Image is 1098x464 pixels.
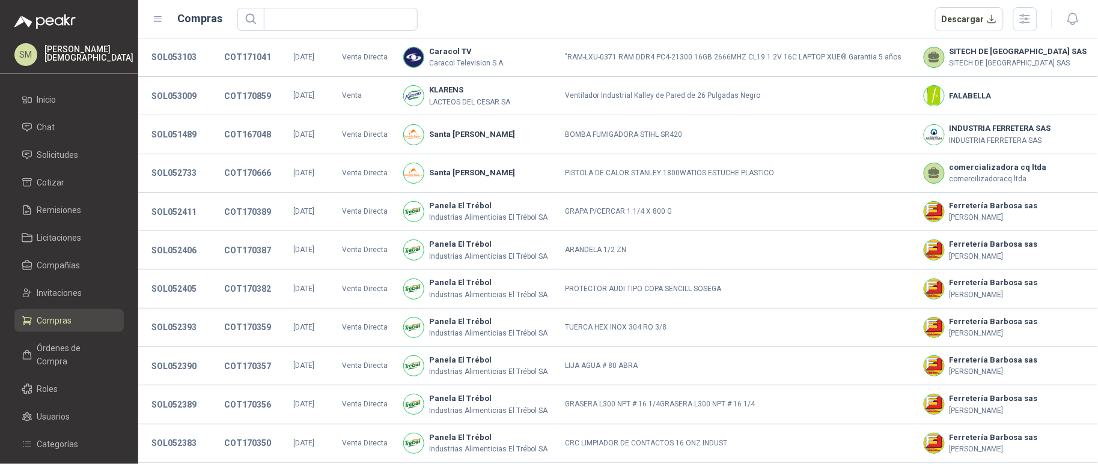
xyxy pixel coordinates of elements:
b: Panela El Trébol [429,238,547,250]
button: COT170387 [219,240,278,261]
b: Panela El Trébol [429,432,547,444]
img: Company Logo [924,279,944,299]
p: Caracol Television S.A. [429,58,505,69]
p: [PERSON_NAME] [950,251,1038,262]
img: Logo peakr [14,14,76,29]
button: COT170350 [219,432,278,454]
p: Industrias Alimenticias El Trébol SA [429,366,547,378]
img: Company Logo [404,318,424,337]
a: Órdenes de Compra [14,337,124,373]
a: Roles [14,378,124,400]
span: [DATE] [293,400,314,408]
h1: Compras [178,10,223,27]
b: Ferretería Barbosa sas [950,238,1038,250]
p: Industrias Alimenticias El Trébol SA [429,251,547,262]
td: Venta Directa [335,38,396,77]
button: SOL052390 [145,355,203,377]
b: Panela El Trébol [429,200,547,212]
td: PISTOLA DE CALOR STANLEY 1800WATIOS ESTUCHE PLASTICO [558,154,916,193]
a: Compras [14,309,124,332]
td: GRAPA P/CERCAR 1.1/4 X 800 G [558,193,916,231]
td: BOMBA FUMIGADORA STIHL SR420 [558,115,916,154]
td: Venta Directa [335,231,396,270]
img: Company Logo [404,125,424,145]
button: SOL051489 [145,124,203,145]
button: SOL052405 [145,278,203,300]
td: CRC LIMPIADOR DE CONTACTOS 16 ONZ INDUST [558,424,916,463]
td: Venta Directa [335,154,396,193]
span: Usuarios [37,410,70,423]
img: Company Logo [404,279,424,299]
button: Descargar [935,7,1004,31]
img: Company Logo [924,356,944,376]
b: Ferretería Barbosa sas [950,432,1038,444]
p: Industrias Alimenticias El Trébol SA [429,405,547,417]
b: KLARENS [429,84,510,96]
img: Company Logo [924,433,944,453]
b: Caracol TV [429,46,505,58]
img: Company Logo [404,240,424,260]
span: Categorías [37,438,79,451]
button: COT170389 [219,201,278,223]
p: Industrias Alimenticias El Trébol SA [429,212,547,223]
p: [PERSON_NAME] [950,328,1038,339]
button: SOL052733 [145,162,203,184]
span: [DATE] [293,130,314,139]
b: INDUSTRIA FERRETERA SAS [950,122,1051,134]
img: Company Logo [924,240,944,260]
a: Chat [14,116,124,139]
span: [DATE] [293,246,314,254]
button: SOL052411 [145,201,203,223]
p: Industrias Alimenticias El Trébol SA [429,289,547,301]
button: COT170357 [219,355,278,377]
a: Cotizar [14,171,124,194]
button: COT171041 [219,46,278,68]
p: Industrias Alimenticias El Trébol SA [429,328,547,339]
span: Cotizar [37,176,65,189]
span: [DATE] [293,207,314,215]
b: Ferretería Barbosa sas [950,200,1038,212]
td: "RAM-LXU-0371 RAM DDR4 PC4-21300 16GB 2666MHZ CL19 1.2V 16C LAPTOP XUE® Garantia 5 años [558,38,916,77]
p: [PERSON_NAME] [950,405,1038,417]
a: Remisiones [14,199,124,221]
span: [DATE] [293,439,314,447]
td: Venta Directa [335,193,396,231]
td: Venta Directa [335,115,396,154]
span: Compañías [37,259,81,272]
button: COT170382 [219,278,278,300]
b: Panela El Trébol [429,393,547,405]
span: Invitaciones [37,286,82,300]
span: [DATE] [293,169,314,177]
button: SOL053103 [145,46,203,68]
button: SOL052383 [145,432,203,454]
td: GRASERA L300 NPT # 16 1/4GRASERA L300 NPT # 16 1/4 [558,385,916,424]
span: Licitaciones [37,231,82,244]
button: COT170359 [219,316,278,338]
b: Ferretería Barbosa sas [950,316,1038,328]
b: Ferretería Barbosa sas [950,277,1038,289]
a: Compañías [14,254,124,277]
a: Invitaciones [14,282,124,304]
td: Venta Directa [335,347,396,385]
img: Company Logo [924,202,944,221]
p: SITECH DE [GEOGRAPHIC_DATA] SAS [950,58,1087,69]
span: [DATE] [293,91,314,100]
p: [PERSON_NAME] [950,366,1038,378]
span: Remisiones [37,203,82,217]
span: Órdenes de Compra [37,342,112,368]
span: Inicio [37,93,56,106]
b: FALABELLA [950,90,992,102]
td: Venta Directa [335,270,396,308]
p: INDUSTRIA FERRETERA SAS [950,135,1051,146]
img: Company Logo [924,125,944,145]
td: TUERCA HEX INOX 304 RO 3/8 [558,309,916,347]
span: Compras [37,314,72,327]
a: Solicitudes [14,143,124,166]
button: COT167048 [219,124,278,145]
img: Company Logo [924,86,944,106]
a: Usuarios [14,405,124,428]
button: COT170666 [219,162,278,184]
img: Company Logo [404,163,424,183]
span: [DATE] [293,361,314,370]
a: Categorías [14,433,124,456]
